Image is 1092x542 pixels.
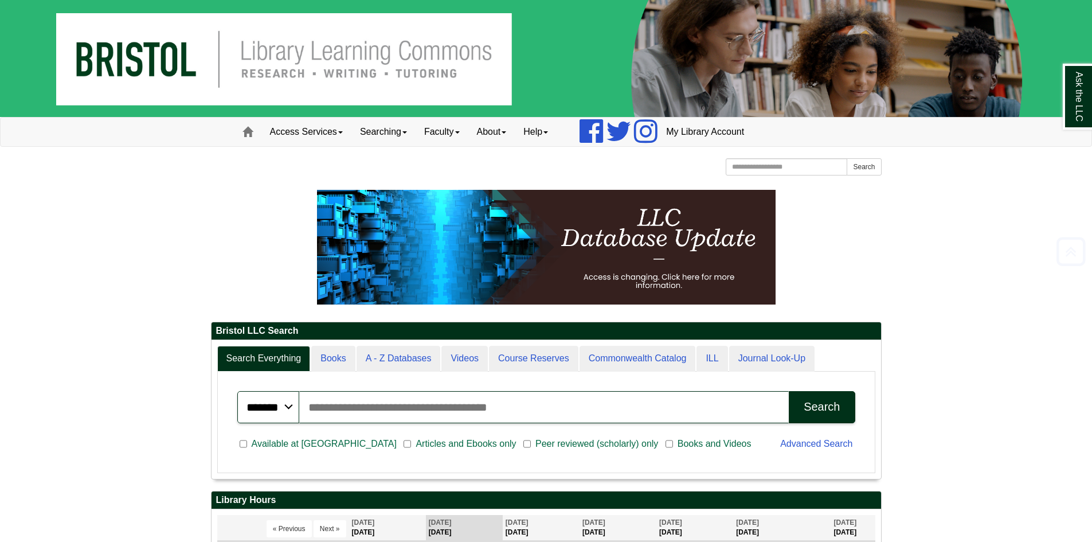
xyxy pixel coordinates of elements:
[429,518,452,527] span: [DATE]
[506,518,529,527] span: [DATE]
[411,437,520,451] span: Articles and Ebooks only
[531,437,663,451] span: Peer reviewed (scholarly) only
[789,391,855,423] button: Search
[804,400,840,414] div: Search
[416,118,468,146] a: Faculty
[217,346,311,372] a: Search Everything
[468,118,515,146] a: About
[349,515,426,541] th: [DATE]
[503,515,580,541] th: [DATE]
[657,118,753,146] a: My Library Account
[666,439,673,449] input: Books and Videos
[582,518,605,527] span: [DATE]
[311,346,355,372] a: Books
[780,439,852,449] a: Advanced Search
[261,118,351,146] a: Access Services
[831,515,875,541] th: [DATE]
[580,346,696,372] a: Commonwealth Catalog
[736,518,759,527] span: [DATE]
[352,518,375,527] span: [DATE]
[523,439,531,449] input: Peer reviewed (scholarly) only
[441,346,488,372] a: Videos
[729,346,815,372] a: Journal Look-Up
[240,439,247,449] input: Available at [GEOGRAPHIC_DATA]
[314,520,346,537] button: Next »
[317,190,776,305] img: HTML tutorial
[656,515,733,541] th: [DATE]
[580,515,656,541] th: [DATE]
[1052,244,1089,259] a: Back to Top
[733,515,831,541] th: [DATE]
[673,437,756,451] span: Books and Videos
[351,118,416,146] a: Searching
[247,437,401,451] span: Available at [GEOGRAPHIC_DATA]
[212,492,881,509] h2: Library Hours
[357,346,441,372] a: A - Z Databases
[833,518,856,527] span: [DATE]
[659,518,682,527] span: [DATE]
[515,118,557,146] a: Help
[847,158,881,176] button: Search
[426,515,503,541] th: [DATE]
[267,520,312,537] button: « Previous
[489,346,578,372] a: Course Reserves
[404,439,411,449] input: Articles and Ebooks only
[212,322,881,340] h2: Bristol LLC Search
[696,346,727,372] a: ILL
